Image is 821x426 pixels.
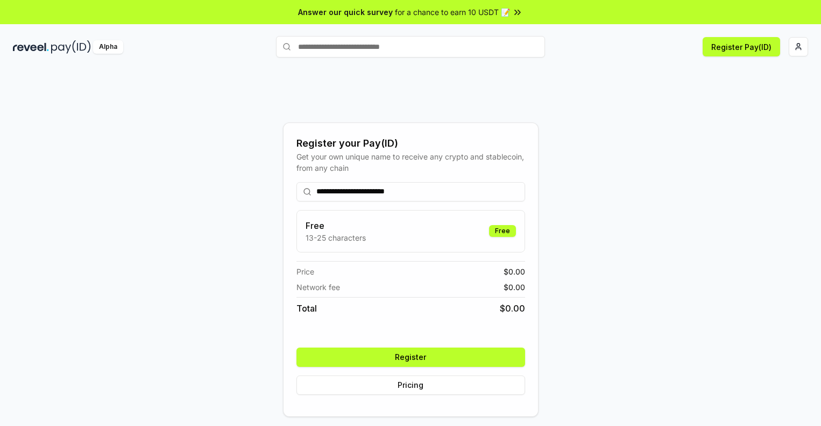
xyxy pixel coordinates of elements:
[296,151,525,174] div: Get your own unique name to receive any crypto and stablecoin, from any chain
[13,40,49,54] img: reveel_dark
[500,302,525,315] span: $ 0.00
[504,281,525,293] span: $ 0.00
[296,136,525,151] div: Register your Pay(ID)
[306,232,366,243] p: 13-25 characters
[296,376,525,395] button: Pricing
[296,348,525,367] button: Register
[489,225,516,237] div: Free
[703,37,780,56] button: Register Pay(ID)
[51,40,91,54] img: pay_id
[298,6,393,18] span: Answer our quick survey
[504,266,525,277] span: $ 0.00
[306,219,366,232] h3: Free
[395,6,510,18] span: for a chance to earn 10 USDT 📝
[296,302,317,315] span: Total
[93,40,123,54] div: Alpha
[296,266,314,277] span: Price
[296,281,340,293] span: Network fee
